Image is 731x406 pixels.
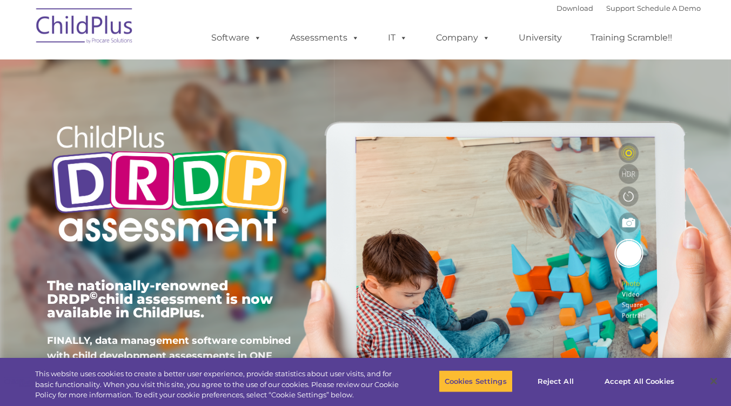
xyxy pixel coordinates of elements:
[425,27,501,49] a: Company
[580,27,683,49] a: Training Scramble!!
[279,27,370,49] a: Assessments
[47,111,292,260] img: Copyright - DRDP Logo Light
[702,369,726,393] button: Close
[439,370,513,392] button: Cookies Settings
[599,370,680,392] button: Accept All Cookies
[637,4,701,12] a: Schedule A Demo
[606,4,635,12] a: Support
[31,1,139,55] img: ChildPlus by Procare Solutions
[377,27,418,49] a: IT
[556,4,593,12] a: Download
[556,4,701,12] font: |
[90,289,98,302] sup: ©
[35,369,402,401] div: This website uses cookies to create a better user experience, provide statistics about user visit...
[522,370,589,392] button: Reject All
[47,335,291,377] span: FINALLY, data management software combined with child development assessments in ONE POWERFUL sys...
[200,27,272,49] a: Software
[47,277,273,321] span: The nationally-renowned DRDP child assessment is now available in ChildPlus.
[508,27,573,49] a: University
